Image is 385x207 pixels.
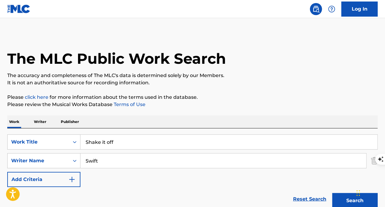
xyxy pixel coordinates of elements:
[7,101,378,108] p: Please review the Musical Works Database
[59,115,81,128] p: Publisher
[7,72,378,79] p: The accuracy and completeness of The MLC's data is determined solely by our Members.
[290,192,329,206] a: Reset Search
[11,138,66,146] div: Work Title
[25,94,48,100] a: click here
[371,153,378,168] img: Delete Criterion
[7,94,378,101] p: Please for more information about the terms used in the database.
[7,5,31,13] img: MLC Logo
[328,5,335,13] img: help
[7,50,226,68] h1: The MLC Public Work Search
[11,157,66,164] div: Writer Name
[355,178,385,207] iframe: Chat Widget
[341,2,378,17] a: Log In
[357,184,360,202] div: Drag
[7,115,21,128] p: Work
[68,176,76,183] img: 9d2ae6d4665cec9f34b9.svg
[326,3,338,15] div: Help
[113,102,145,107] a: Terms of Use
[312,5,320,13] img: search
[7,79,378,86] p: It is not an authoritative source for recording information.
[7,172,80,187] button: Add Criteria
[32,115,48,128] p: Writer
[310,3,322,15] a: Public Search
